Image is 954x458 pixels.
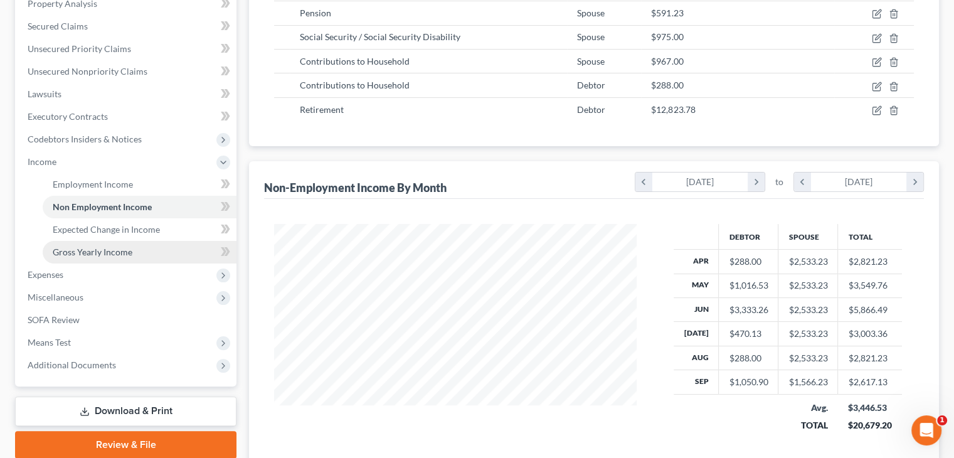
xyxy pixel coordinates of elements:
[300,8,331,18] span: Pension
[28,111,108,122] span: Executory Contracts
[300,80,410,90] span: Contributions to Household
[651,8,683,18] span: $591.23
[748,173,765,191] i: chevron_right
[775,176,783,188] span: to
[788,304,827,316] div: $2,533.23
[729,255,768,268] div: $288.00
[28,359,116,370] span: Additional Documents
[28,21,88,31] span: Secured Claims
[729,304,768,316] div: $3,333.26
[18,105,236,128] a: Executory Contracts
[577,8,605,18] span: Spouse
[651,80,683,90] span: $288.00
[729,328,768,340] div: $470.13
[651,104,695,115] span: $12,823.78
[838,250,902,274] td: $2,821.23
[53,179,133,189] span: Employment Income
[28,134,142,144] span: Codebtors Insiders & Notices
[43,218,236,241] a: Expected Change in Income
[778,224,838,249] th: Spouse
[811,173,907,191] div: [DATE]
[18,38,236,60] a: Unsecured Priority Claims
[719,224,778,249] th: Debtor
[635,173,652,191] i: chevron_left
[18,15,236,38] a: Secured Claims
[788,328,827,340] div: $2,533.23
[788,279,827,292] div: $2,533.23
[838,298,902,322] td: $5,866.49
[911,415,941,445] iframe: Intercom live chat
[577,31,605,42] span: Spouse
[729,352,768,365] div: $288.00
[652,173,748,191] div: [DATE]
[18,60,236,83] a: Unsecured Nonpriority Claims
[577,104,605,115] span: Debtor
[43,196,236,218] a: Non Employment Income
[300,31,460,42] span: Social Security / Social Security Disability
[674,298,719,322] th: Jun
[838,274,902,297] td: $3,549.76
[788,352,827,365] div: $2,533.23
[729,376,768,388] div: $1,050.90
[28,292,83,302] span: Miscellaneous
[651,31,683,42] span: $975.00
[15,397,236,426] a: Download & Print
[906,173,923,191] i: chevron_right
[794,173,811,191] i: chevron_left
[674,346,719,370] th: Aug
[838,346,902,370] td: $2,821.23
[674,322,719,346] th: [DATE]
[53,247,132,257] span: Gross Yearly Income
[674,274,719,297] th: May
[674,370,719,394] th: Sep
[28,43,131,54] span: Unsecured Priority Claims
[43,173,236,196] a: Employment Income
[18,309,236,331] a: SOFA Review
[43,241,236,264] a: Gross Yearly Income
[674,250,719,274] th: Apr
[53,201,152,212] span: Non Employment Income
[788,419,828,432] div: TOTAL
[788,255,827,268] div: $2,533.23
[788,402,828,414] div: Avg.
[937,415,947,425] span: 1
[838,322,902,346] td: $3,003.36
[28,269,63,280] span: Expenses
[28,314,80,325] span: SOFA Review
[18,83,236,105] a: Lawsuits
[729,279,768,292] div: $1,016.53
[28,88,61,99] span: Lawsuits
[577,80,605,90] span: Debtor
[848,402,892,414] div: $3,446.53
[28,156,56,167] span: Income
[788,376,827,388] div: $1,566.23
[28,66,147,77] span: Unsecured Nonpriority Claims
[838,370,902,394] td: $2,617.13
[651,56,683,67] span: $967.00
[264,180,447,195] div: Non-Employment Income By Month
[300,104,344,115] span: Retirement
[53,224,160,235] span: Expected Change in Income
[838,224,902,249] th: Total
[577,56,605,67] span: Spouse
[28,337,71,348] span: Means Test
[300,56,410,67] span: Contributions to Household
[848,419,892,432] div: $20,679.20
